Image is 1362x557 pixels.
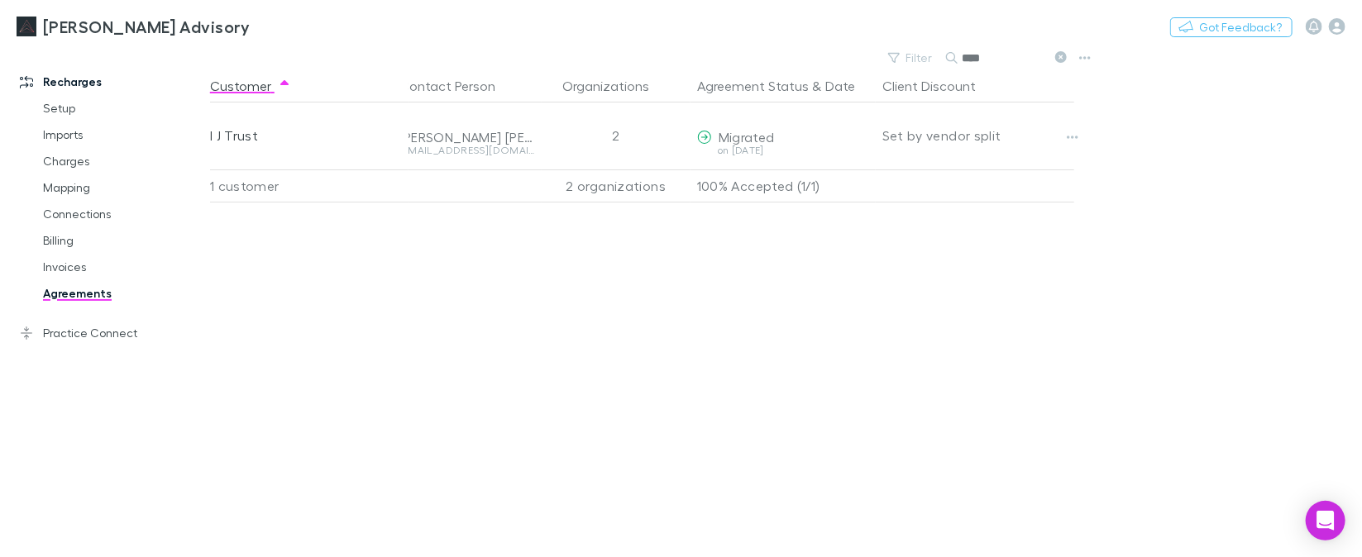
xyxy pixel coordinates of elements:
[697,170,869,202] p: 100% Accepted (1/1)
[880,48,943,68] button: Filter
[825,69,855,102] button: Date
[26,121,225,148] a: Imports
[882,69,996,102] button: Client Discount
[399,69,515,102] button: Contact Person
[26,174,225,201] a: Mapping
[542,169,691,202] div: 2 organizations
[562,69,669,102] button: Organizations
[210,169,409,202] div: 1 customer
[1170,17,1293,37] button: Got Feedback?
[719,129,775,145] span: Migrated
[1306,501,1345,540] div: Open Intercom Messenger
[697,145,869,155] div: on [DATE]
[26,227,225,254] a: Billing
[210,102,402,169] div: I J Trust
[26,148,225,174] a: Charges
[26,280,225,307] a: Agreements
[7,7,260,46] a: [PERSON_NAME] Advisory
[43,17,250,36] h3: [PERSON_NAME] Advisory
[882,102,1074,169] div: Set by vendor split
[17,17,36,36] img: Liston Newton Advisory's Logo
[210,69,291,102] button: Customer
[3,69,225,95] a: Recharges
[399,145,535,155] div: [EMAIL_ADDRESS][DOMAIN_NAME]
[26,254,225,280] a: Invoices
[399,129,535,145] div: [PERSON_NAME] [PERSON_NAME]
[26,201,225,227] a: Connections
[697,69,869,102] div: &
[697,69,809,102] button: Agreement Status
[3,320,225,346] a: Practice Connect
[26,95,225,121] a: Setup
[542,102,691,169] div: 2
